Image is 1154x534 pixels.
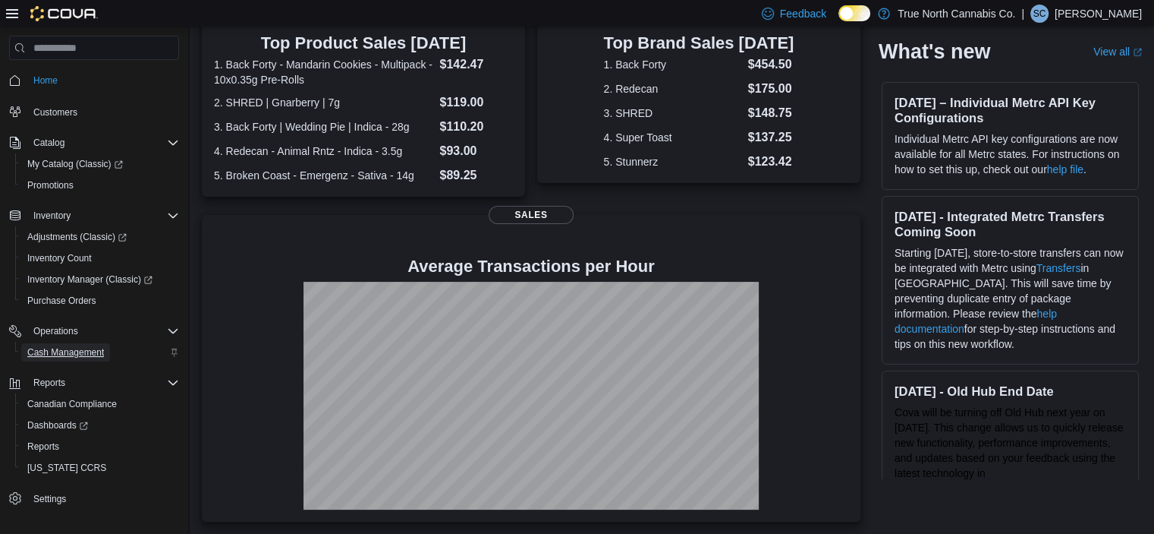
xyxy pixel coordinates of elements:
span: Cash Management [27,346,104,359]
span: Cash Management [21,343,179,362]
button: Promotions [15,175,185,196]
button: Catalog [27,134,71,152]
span: Washington CCRS [21,459,179,477]
a: Inventory Count [21,249,98,267]
button: Reports [3,372,185,393]
span: Inventory Manager (Classic) [21,270,179,289]
span: Adjustments (Classic) [21,228,179,246]
a: View allExternal link [1093,46,1142,58]
button: Purchase Orders [15,290,185,311]
span: Dashboards [27,419,88,431]
dt: 1. Back Forty [604,57,742,72]
span: Reports [33,377,65,389]
a: Dashboards [21,416,94,434]
span: Settings [27,489,179,508]
span: Promotions [27,179,74,191]
dt: 2. Redecan [604,81,742,96]
span: Catalog [27,134,179,152]
dt: 2. SHRED | Gnarberry | 7g [214,95,433,110]
a: help file [1047,163,1083,175]
button: Reports [15,436,185,457]
dt: 5. Broken Coast - Emergenz - Sativa - 14g [214,168,433,183]
a: Transfers [1036,262,1081,274]
dt: 3. Back Forty | Wedding Pie | Indica - 28g [214,119,433,134]
span: Inventory Count [21,249,179,267]
h2: What's new [879,39,990,64]
span: Reports [27,374,179,392]
span: My Catalog (Classic) [27,158,123,170]
a: Inventory Manager (Classic) [21,270,159,289]
dt: 1. Back Forty - Mandarin Cookies - Multipack - 10x0.35g Pre-Rolls [214,57,433,87]
h3: Top Product Sales [DATE] [214,34,513,52]
a: Purchase Orders [21,292,102,310]
span: Home [33,74,58,87]
a: My Catalog (Classic) [21,155,129,173]
button: Reports [27,374,71,392]
dd: $454.50 [748,55,794,74]
dd: $137.25 [748,128,794,147]
a: Cash Management [21,343,110,362]
span: Inventory Manager (Classic) [27,273,153,286]
span: Adjustments (Classic) [27,231,127,243]
span: Sales [489,206,574,224]
button: Settings [3,488,185,510]
dd: $148.75 [748,104,794,122]
span: Settings [33,493,66,505]
button: [US_STATE] CCRS [15,457,185,479]
a: Adjustments (Classic) [15,226,185,248]
span: Promotions [21,176,179,194]
a: help documentation [895,308,1057,335]
dd: $123.42 [748,153,794,171]
span: Inventory Count [27,252,92,264]
span: Inventory [33,210,71,222]
button: Customers [3,100,185,122]
dd: $93.00 [439,142,512,160]
a: Home [27,71,64,90]
svg: External link [1133,48,1142,57]
div: Sam Connors [1030,5,1049,23]
span: Canadian Compliance [21,395,179,413]
a: Inventory Manager (Classic) [15,269,185,290]
a: Reports [21,438,65,456]
button: Operations [27,322,84,340]
button: Inventory Count [15,248,185,269]
dd: $142.47 [439,55,512,74]
button: Cash Management [15,342,185,363]
span: Inventory [27,207,179,225]
h4: Average Transactions per Hour [214,258,848,276]
a: Settings [27,490,72,508]
span: Cova will be turning off Old Hub next year on [DATE]. This change allows us to quickly release ne... [895,406,1123,495]
a: Dashboards [15,415,185,436]
span: Customers [27,102,179,121]
button: Catalog [3,132,185,153]
span: Operations [33,325,78,337]
button: Canadian Compliance [15,393,185,415]
p: | [1021,5,1024,23]
span: [US_STATE] CCRS [27,462,106,474]
dt: 3. SHRED [604,106,742,121]
dd: $89.25 [439,166,512,185]
dd: $119.00 [439,93,512,112]
a: Adjustments (Classic) [21,228,133,246]
h3: [DATE] - Old Hub End Date [895,384,1126,399]
dt: 5. Stunnerz [604,154,742,169]
button: Inventory [27,207,77,225]
dd: $175.00 [748,80,794,98]
span: Catalog [33,137,64,149]
a: Promotions [21,176,80,194]
button: Inventory [3,205,185,226]
p: Starting [DATE], store-to-store transfers can now be integrated with Metrc using in [GEOGRAPHIC_D... [895,245,1126,352]
span: Purchase Orders [27,295,96,307]
span: Operations [27,322,179,340]
h3: [DATE] – Individual Metrc API Key Configurations [895,95,1126,125]
h3: Top Brand Sales [DATE] [604,34,794,52]
span: Reports [21,438,179,456]
button: Operations [3,321,185,342]
img: Cova [30,6,98,21]
p: Individual Metrc API key configurations are now available for all Metrc states. For instructions ... [895,131,1126,177]
span: Reports [27,441,59,453]
p: True North Cannabis Co. [898,5,1015,23]
span: Home [27,71,179,90]
input: Dark Mode [838,5,870,21]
